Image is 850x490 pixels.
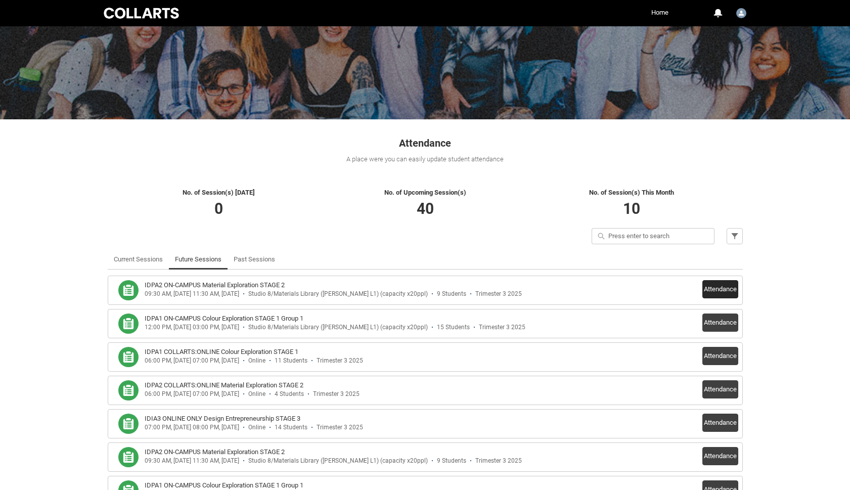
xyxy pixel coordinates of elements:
div: 9 Students [437,290,466,298]
div: 07:00 PM, [DATE] 08:00 PM, [DATE] [145,424,239,431]
div: 06:00 PM, [DATE] 07:00 PM, [DATE] [145,390,239,398]
button: Attendance [702,314,738,332]
div: Trimester 3 2025 [317,357,363,365]
h3: IDPA1 ON-CAMPUS Colour Exploration STAGE 1 Group 1 [145,314,303,324]
div: Trimester 3 2025 [317,424,363,431]
button: Attendance [702,447,738,465]
button: Attendance [702,414,738,432]
a: Future Sessions [175,249,221,270]
div: A place were you can easily update student attendance [108,154,743,164]
a: Past Sessions [234,249,275,270]
div: 11 Students [275,357,307,365]
span: No. of Session(s) [DATE] [183,189,255,196]
li: Future Sessions [169,249,228,270]
span: 40 [417,200,434,217]
span: No. of Upcoming Session(s) [384,189,466,196]
div: Online [248,357,265,365]
h3: IDPA2 ON-CAMPUS Material Exploration STAGE 2 [145,447,285,457]
div: 14 Students [275,424,307,431]
h3: IDIA3 ONLINE ONLY Design Entrepreneurship STAGE 3 [145,414,300,424]
a: Home [649,5,671,20]
div: 09:30 AM, [DATE] 11:30 AM, [DATE] [145,457,239,465]
span: 0 [214,200,223,217]
h3: IDPA2 ON-CAMPUS Material Exploration STAGE 2 [145,280,285,290]
h3: IDPA1 COLLARTS:ONLINE Colour Exploration STAGE 1 [145,347,298,357]
div: Trimester 3 2025 [475,290,522,298]
span: Attendance [399,137,451,149]
div: Studio 8/Materials Library ([PERSON_NAME] L1) (capacity x20ppl) [248,290,428,298]
div: 9 Students [437,457,466,465]
button: User Profile Faculty.sfreeman [734,4,749,20]
div: Trimester 3 2025 [313,390,360,398]
div: 4 Students [275,390,304,398]
div: 15 Students [437,324,470,331]
div: 06:00 PM, [DATE] 07:00 PM, [DATE] [145,357,239,365]
button: Filter [727,228,743,244]
h3: IDPA2 COLLARTS:ONLINE Material Exploration STAGE 2 [145,380,303,390]
div: 12:00 PM, [DATE] 03:00 PM, [DATE] [145,324,239,331]
div: Trimester 3 2025 [475,457,522,465]
a: Current Sessions [114,249,163,270]
div: Online [248,390,265,398]
button: Attendance [702,380,738,398]
img: Faculty.sfreeman [736,8,746,18]
span: 10 [623,200,640,217]
div: Trimester 3 2025 [479,324,525,331]
div: Studio 8/Materials Library ([PERSON_NAME] L1) (capacity x20ppl) [248,324,428,331]
li: Past Sessions [228,249,281,270]
input: Press enter to search [592,228,714,244]
li: Current Sessions [108,249,169,270]
span: No. of Session(s) This Month [589,189,674,196]
div: Online [248,424,265,431]
div: Studio 8/Materials Library ([PERSON_NAME] L1) (capacity x20ppl) [248,457,428,465]
button: Attendance [702,347,738,365]
div: 09:30 AM, [DATE] 11:30 AM, [DATE] [145,290,239,298]
button: Attendance [702,280,738,298]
